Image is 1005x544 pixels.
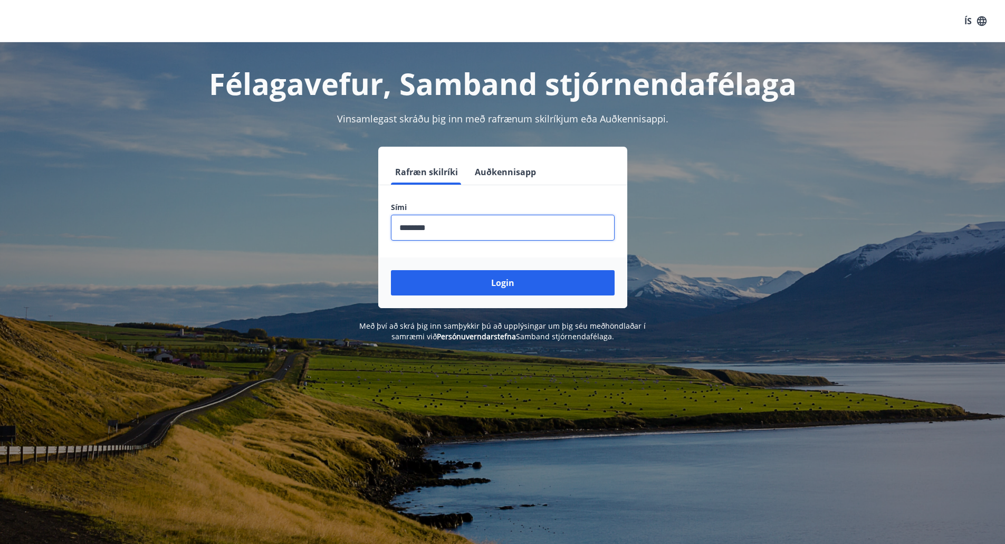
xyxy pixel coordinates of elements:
[391,159,462,185] button: Rafræn skilríki
[959,12,992,31] button: ÍS
[471,159,540,185] button: Auðkennisapp
[437,331,516,341] a: Persónuverndarstefna
[337,112,668,125] span: Vinsamlegast skráðu þig inn með rafrænum skilríkjum eða Auðkennisappi.
[391,270,615,295] button: Login
[359,321,646,341] span: Með því að skrá þig inn samþykkir þú að upplýsingar um þig séu meðhöndlaðar í samræmi við Samband...
[391,202,615,213] label: Sími
[136,63,870,103] h1: Félagavefur, Samband stjórnendafélaga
